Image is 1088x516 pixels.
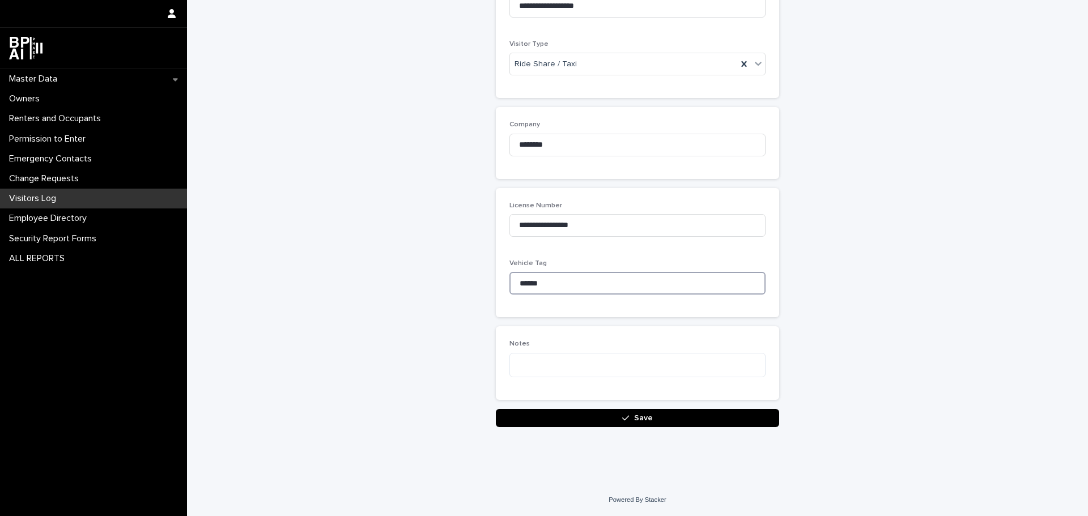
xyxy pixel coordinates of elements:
img: dwgmcNfxSF6WIOOXiGgu [9,37,42,59]
p: Master Data [5,74,66,84]
p: Visitors Log [5,193,65,204]
span: Visitor Type [509,41,549,48]
p: Change Requests [5,173,88,184]
p: Owners [5,93,49,104]
span: Save [634,414,653,422]
p: Security Report Forms [5,233,105,244]
span: License Number [509,202,562,209]
p: Employee Directory [5,213,96,224]
span: Ride Share / Taxi [515,58,577,70]
span: Vehicle Tag [509,260,547,267]
span: Company [509,121,540,128]
p: Emergency Contacts [5,153,101,164]
p: Renters and Occupants [5,113,110,124]
p: Permission to Enter [5,134,95,144]
a: Powered By Stacker [609,496,666,503]
button: Save [496,409,779,427]
p: ALL REPORTS [5,253,74,264]
span: Notes [509,340,530,347]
